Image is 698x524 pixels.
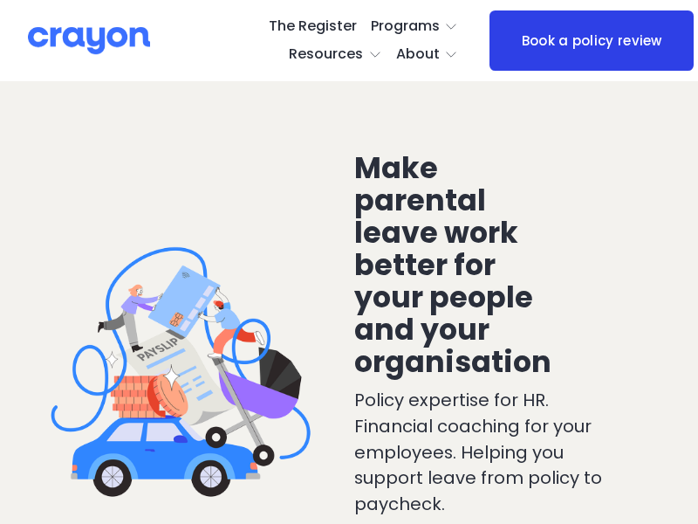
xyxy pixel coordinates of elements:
a: folder dropdown [396,41,459,69]
a: The Register [269,13,357,41]
a: folder dropdown [371,13,459,41]
a: folder dropdown [289,41,382,69]
img: Crayon [28,25,150,56]
span: Programs [371,14,440,39]
a: Book a policy review [489,10,694,71]
span: Make parental leave work better for your people and your organisation [354,148,551,383]
span: Resources [289,42,363,67]
p: Policy expertise for HR. Financial coaching for your employees. Helping you support leave from po... [354,388,616,518]
span: About [396,42,440,67]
